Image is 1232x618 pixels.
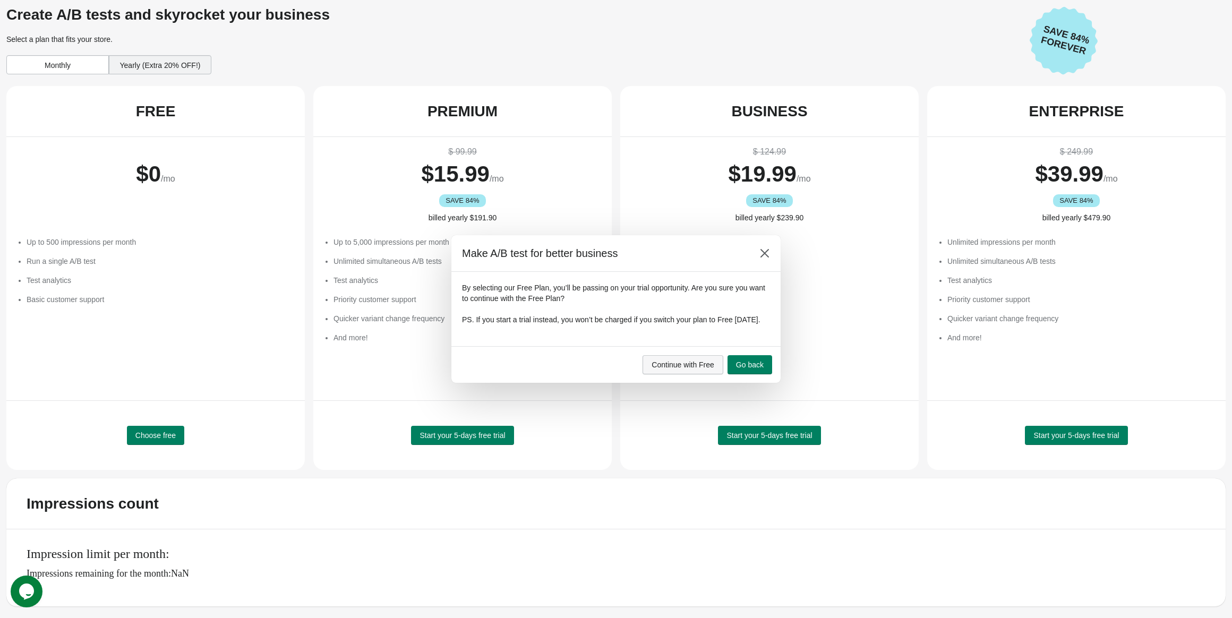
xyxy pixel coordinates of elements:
span: Go back [736,360,764,369]
span: Continue with Free [652,360,714,369]
h2: Make A/B test for better business [462,246,745,261]
button: Go back [728,355,772,374]
p: PS. If you start a trial instead, you won’t be charged if you switch your plan to Free [DATE]. [462,314,770,325]
button: Continue with Free [643,355,723,374]
p: By selecting our Free Plan, you’ll be passing on your trial opportunity. Are you sure you want to... [462,282,770,304]
iframe: chat widget [11,576,45,607]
